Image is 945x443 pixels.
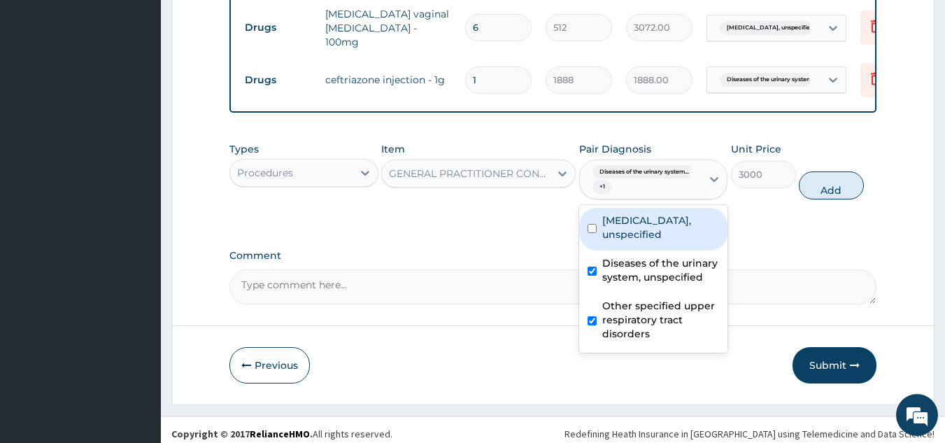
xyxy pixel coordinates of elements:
[592,180,612,194] span: + 1
[720,73,823,87] span: Diseases of the urinary system...
[171,428,313,440] strong: Copyright © 2017 .
[229,143,259,155] label: Types
[592,165,696,179] span: Diseases of the urinary system...
[237,166,293,180] div: Procedures
[389,167,551,181] div: GENERAL PRACTITIONER CONSULTATION FOLLOW UP
[250,428,310,440] a: RelianceHMO
[318,66,458,94] td: ceftriazone injection - 1g
[26,70,57,105] img: d_794563401_company_1708531726252_794563401
[381,142,405,156] label: Item
[229,7,263,41] div: Minimize live chat window
[73,78,235,97] div: Chat with us now
[229,347,310,384] button: Previous
[799,171,864,199] button: Add
[720,21,821,35] span: [MEDICAL_DATA], unspecified
[602,256,720,284] label: Diseases of the urinary system, unspecified
[7,295,267,344] textarea: Type your message and hit 'Enter'
[238,15,318,41] td: Drugs
[602,299,720,341] label: Other specified upper respiratory tract disorders
[238,67,318,93] td: Drugs
[602,213,720,241] label: [MEDICAL_DATA], unspecified
[793,347,876,384] button: Submit
[564,427,935,441] div: Redefining Heath Insurance in [GEOGRAPHIC_DATA] using Telemedicine and Data Science!
[731,142,781,156] label: Unit Price
[81,132,193,274] span: We're online!
[229,250,877,262] label: Comment
[579,142,651,156] label: Pair Diagnosis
